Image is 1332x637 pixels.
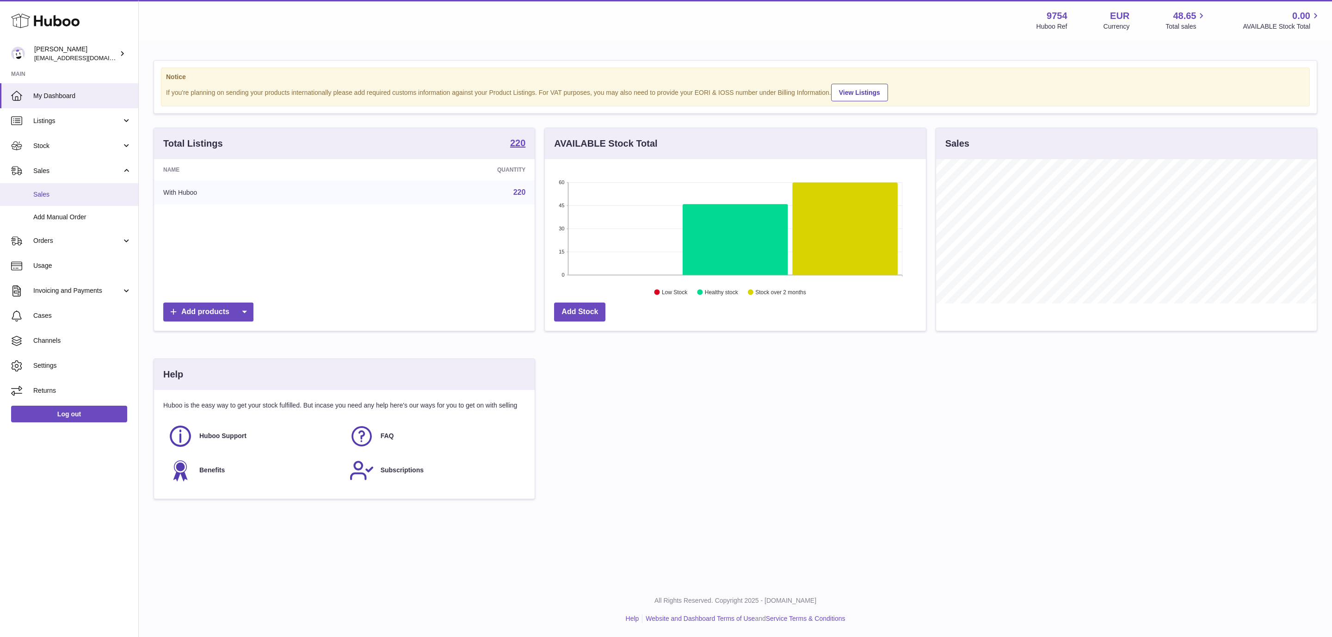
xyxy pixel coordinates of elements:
span: Subscriptions [381,466,424,475]
a: 0.00 AVAILABLE Stock Total [1243,10,1321,31]
span: Settings [33,361,131,370]
span: Add Manual Order [33,213,131,222]
th: Name [154,159,355,180]
span: Stock [33,142,122,150]
strong: EUR [1110,10,1129,22]
a: Help [626,615,639,622]
h3: Help [163,368,183,381]
p: All Rights Reserved. Copyright 2025 - [DOMAIN_NAME] [146,596,1325,605]
h3: Sales [945,137,969,150]
div: Currency [1104,22,1130,31]
span: AVAILABLE Stock Total [1243,22,1321,31]
strong: 220 [510,138,525,148]
a: Huboo Support [168,424,340,449]
div: Huboo Ref [1036,22,1067,31]
a: Add Stock [554,303,605,322]
span: Huboo Support [199,432,247,440]
h3: Total Listings [163,137,223,150]
strong: 9754 [1047,10,1067,22]
a: 220 [513,188,526,196]
span: Channels [33,336,131,345]
a: Service Terms & Conditions [766,615,845,622]
a: 220 [510,138,525,149]
img: info@fieldsluxury.london [11,47,25,61]
span: Invoicing and Payments [33,286,122,295]
a: Website and Dashboard Terms of Use [646,615,755,622]
text: Stock over 2 months [756,289,806,296]
text: 60 [559,179,565,185]
span: Total sales [1165,22,1207,31]
h3: AVAILABLE Stock Total [554,137,657,150]
p: Huboo is the easy way to get your stock fulfilled. But incase you need any help here's our ways f... [163,401,525,410]
a: View Listings [831,84,888,101]
text: 30 [559,226,565,231]
span: Returns [33,386,131,395]
a: 48.65 Total sales [1165,10,1207,31]
span: [EMAIL_ADDRESS][DOMAIN_NAME] [34,54,136,62]
text: Low Stock [662,289,688,296]
span: Sales [33,190,131,199]
li: and [642,614,845,623]
span: 0.00 [1292,10,1310,22]
div: [PERSON_NAME] [34,45,117,62]
td: With Huboo [154,180,355,204]
text: 0 [562,272,565,278]
text: 45 [559,203,565,208]
div: If you're planning on sending your products internationally please add required customs informati... [166,82,1305,101]
span: FAQ [381,432,394,440]
th: Quantity [355,159,535,180]
a: Add products [163,303,253,322]
span: Orders [33,236,122,245]
span: Listings [33,117,122,125]
a: Benefits [168,458,340,483]
span: Sales [33,167,122,175]
span: 48.65 [1173,10,1196,22]
text: 15 [559,249,565,254]
span: My Dashboard [33,92,131,100]
span: Benefits [199,466,225,475]
text: Healthy stock [705,289,739,296]
a: Log out [11,406,127,422]
span: Usage [33,261,131,270]
a: Subscriptions [349,458,521,483]
strong: Notice [166,73,1305,81]
a: FAQ [349,424,521,449]
span: Cases [33,311,131,320]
